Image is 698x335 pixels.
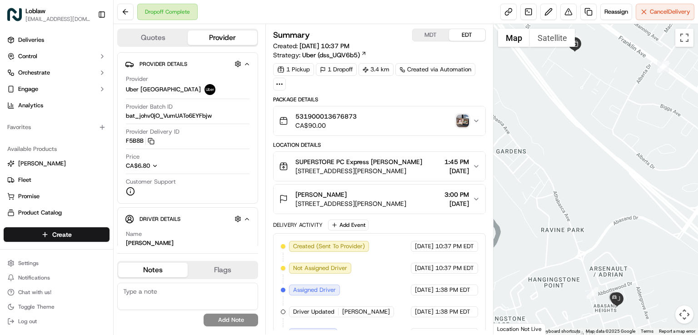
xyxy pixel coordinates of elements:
span: Engage [18,85,38,93]
span: [DATE] [415,242,434,250]
a: Powered byPylon [64,225,110,232]
button: Promise [4,189,110,204]
span: Driver Updated [293,308,334,316]
button: 531900013676873CA$90.00photo_proof_of_delivery image [274,106,485,135]
span: Pylon [90,225,110,232]
span: 10:37 PM EDT [435,264,474,272]
div: 1 Pickup [273,63,314,76]
button: Quotes [118,30,188,45]
span: 3:00 PM [444,190,469,199]
button: Loblaw [25,6,45,15]
span: [PERSON_NAME] [295,190,347,199]
span: [DATE] [444,166,469,175]
span: [STREET_ADDRESS][PERSON_NAME] [295,166,422,175]
span: Customer Support [126,178,176,186]
span: Create [52,230,72,239]
span: 1:38 PM EDT [435,286,470,294]
img: Google [496,323,526,335]
span: Provider Delivery ID [126,128,179,136]
button: Orchestrate [4,65,110,80]
span: bat_johv0jO_VumUATo6EYFbjw [126,112,212,120]
button: EDT [449,29,485,41]
span: Map data ©2025 Google [586,329,635,334]
button: [PERSON_NAME] [4,156,110,171]
span: API Documentation [86,203,146,212]
button: Add Event [328,220,369,230]
button: [EMAIL_ADDRESS][DOMAIN_NAME] [25,15,90,23]
span: Knowledge Base [18,203,70,212]
span: Created (Sent To Provider) [293,242,365,250]
div: 💻 [77,204,84,211]
button: Flags [188,263,257,277]
button: Control [4,49,110,64]
img: Bea Lacdao [9,157,24,171]
button: LoblawLoblaw[EMAIL_ADDRESS][DOMAIN_NAME] [4,4,94,25]
img: 1736555255976-a54dd68f-1ca7-489b-9aae-adbdc363a1c4 [18,141,25,149]
span: Driver Details [140,215,180,223]
h3: Summary [273,31,310,39]
span: Analytics [18,101,43,110]
span: 531900013676873 [295,112,357,121]
a: [PERSON_NAME] [7,160,106,168]
span: Not Assigned Driver [293,264,347,272]
button: photo_proof_of_delivery image [456,115,469,127]
a: Open this area in Google Maps (opens a new window) [496,323,526,335]
button: Notifications [4,271,110,284]
span: Provider Details [140,60,187,68]
button: Product Catalog [4,205,110,220]
a: Promise [7,192,106,200]
a: Product Catalog [7,209,106,217]
span: Created: [273,41,349,50]
a: Terms (opens in new tab) [641,329,653,334]
span: Toggle Theme [18,303,55,310]
span: Product Catalog [18,209,62,217]
span: Promise [18,192,40,200]
span: Orchestrate [18,69,50,77]
a: Analytics [4,98,110,113]
span: Reassign [604,8,628,16]
div: 3.4 km [359,63,394,76]
button: Keyboard shortcuts [541,328,580,335]
span: [PERSON_NAME] [18,160,66,168]
span: [DATE] [415,308,434,316]
button: Create [4,227,110,242]
button: Toggle Theme [4,300,110,313]
span: • [75,141,79,148]
img: 1736555255976-a54dd68f-1ca7-489b-9aae-adbdc363a1c4 [18,166,25,173]
div: 1 Dropoff [316,63,357,76]
span: Assigned Driver [293,286,336,294]
span: [PERSON_NAME] [28,165,74,173]
button: See all [141,116,165,127]
button: Notes [118,263,188,277]
input: Got a question? Start typing here... [24,59,164,68]
span: [DATE] [415,286,434,294]
span: CA$90.00 [295,121,357,130]
div: Favorites [4,120,110,135]
img: 1724597045416-56b7ee45-8013-43a0-a6f9-03cb97ddad50 [19,87,35,103]
button: Chat with us! [4,286,110,299]
div: Location Details [273,141,486,149]
div: Start new chat [41,87,149,96]
span: Fleet [18,176,31,184]
button: CA$6.80 [126,162,206,170]
span: Deliveries [18,36,44,44]
span: [DATE] 10:37 PM [299,42,349,50]
div: [PERSON_NAME] [126,239,174,247]
span: Cancel Delivery [650,8,690,16]
button: Engage [4,82,110,96]
img: Angelique Valdez [9,132,24,147]
span: CA$6.80 [126,162,150,170]
span: • [75,165,79,173]
button: Driver Details [125,211,250,226]
a: 📗Knowledge Base [5,200,73,216]
div: Available Products [4,142,110,156]
span: 1:38 PM EDT [435,308,470,316]
div: We're available if you need us! [41,96,125,103]
div: Delivery Activity [273,221,323,229]
a: Fleet [7,176,106,184]
button: SUPERSTORE PC Express [PERSON_NAME][STREET_ADDRESS][PERSON_NAME]1:45 PM[DATE] [274,152,485,181]
span: Uber [GEOGRAPHIC_DATA] [126,85,201,94]
span: [PERSON_NAME] [342,308,390,316]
